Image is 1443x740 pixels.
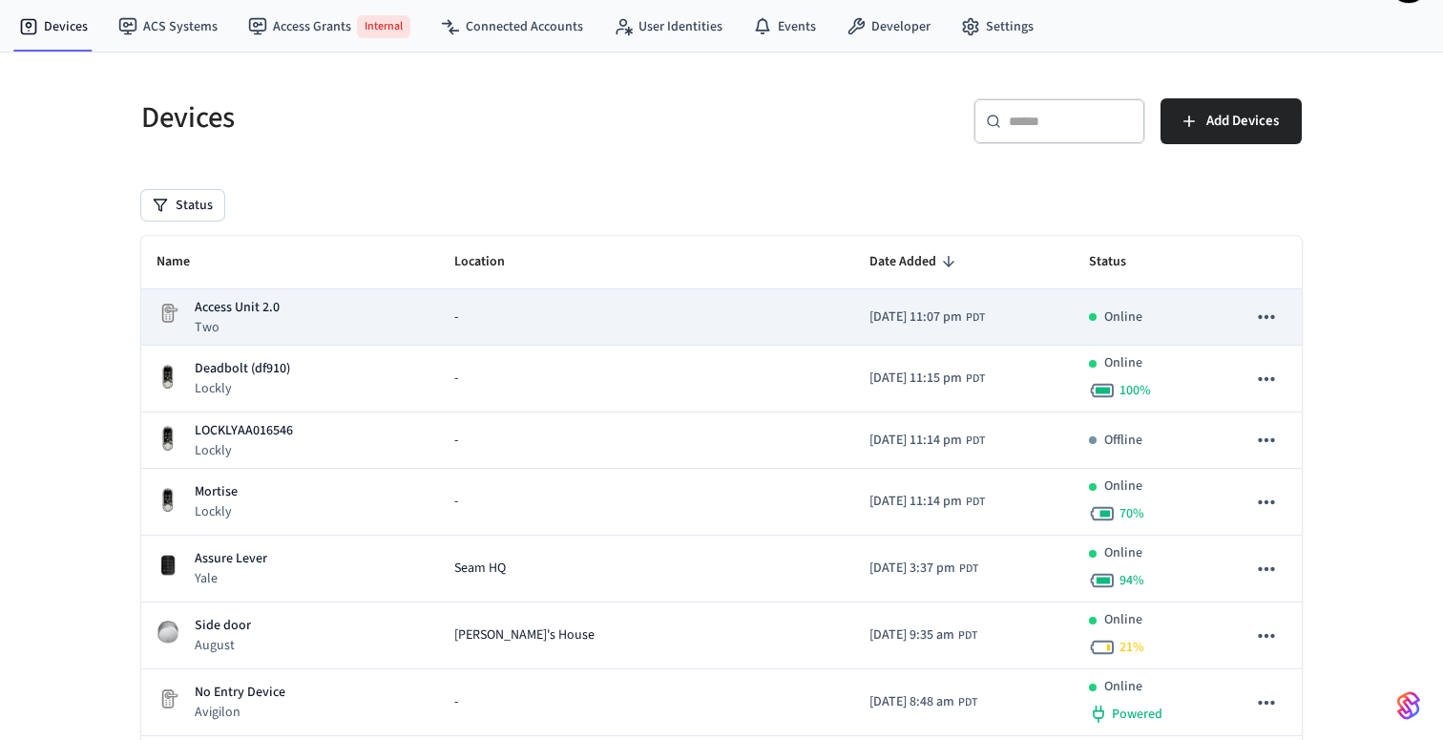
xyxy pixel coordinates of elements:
[1161,98,1302,144] button: Add Devices
[195,636,251,655] p: August
[1119,571,1144,590] span: 94 %
[966,309,985,327] span: PDT
[157,364,179,391] img: Lockly Vision Lock, Front
[157,554,179,577] img: Yale Smart Lock
[1104,677,1142,697] p: Online
[4,10,103,44] a: Devices
[946,10,1049,44] a: Settings
[195,379,290,398] p: Lockly
[869,307,985,328] div: America/Los_Angeles
[869,559,955,579] span: [DATE] 3:37 pm
[831,10,946,44] a: Developer
[195,683,285,703] p: No Entry Device
[1089,247,1151,277] span: Status
[195,482,238,502] p: Mortise
[1119,504,1144,523] span: 70 %
[869,431,985,451] div: America/Los_Angeles
[1104,307,1142,328] p: Online
[454,559,506,579] span: Seam HQ
[1104,476,1142,497] p: Online
[869,247,961,277] span: Date Added
[233,8,426,46] a: Access GrantsInternal
[869,559,978,579] div: America/Los_Angeles
[454,492,458,512] span: -
[454,692,458,712] span: -
[958,694,977,711] span: PDT
[1104,431,1142,451] p: Offline
[157,302,179,325] img: Placeholder Lock Image
[195,569,267,588] p: Yale
[454,625,595,645] span: [PERSON_NAME]'s House
[141,190,224,221] button: Status
[195,421,293,441] p: LOCKLYAA016546
[869,431,962,451] span: [DATE] 11:14 pm
[454,369,458,389] span: -
[1206,109,1279,134] span: Add Devices
[869,369,962,389] span: [DATE] 11:15 pm
[195,549,267,569] p: Assure Lever
[103,10,233,44] a: ACS Systems
[869,492,962,512] span: [DATE] 11:14 pm
[357,15,410,38] span: Internal
[869,307,962,328] span: [DATE] 11:07 pm
[869,369,985,389] div: America/Los_Angeles
[157,487,179,515] img: Lockly Vision Lock, Front
[598,10,738,44] a: User Identities
[966,494,985,511] span: PDT
[454,431,458,451] span: -
[869,625,954,645] span: [DATE] 9:35 am
[1112,705,1162,724] span: Powered
[966,433,985,450] span: PDT
[959,560,978,578] span: PDT
[454,247,530,277] span: Location
[1397,690,1420,721] img: SeamLogoGradient.69752ec5.svg
[141,98,710,137] h5: Devices
[869,692,977,712] div: America/Los_Angeles
[869,492,985,512] div: America/Los_Angeles
[1119,638,1144,657] span: 21 %
[738,10,831,44] a: Events
[195,441,293,460] p: Lockly
[195,502,238,521] p: Lockly
[195,703,285,722] p: Avigilon
[195,616,251,636] p: Side door
[958,627,977,645] span: PDT
[869,625,977,645] div: America/Los_Angeles
[869,692,954,712] span: [DATE] 8:48 am
[195,318,280,337] p: Two
[1119,381,1151,400] span: 100 %
[454,307,458,328] span: -
[157,425,179,453] img: Lockly Vision Lock, Front
[966,370,985,388] span: PDT
[1104,353,1142,373] p: Online
[195,359,290,379] p: Deadbolt (df910)
[157,621,179,644] img: August Smart Lock (AUG-SL03-C02-S03)
[1104,610,1142,630] p: Online
[157,687,179,710] img: Placeholder Lock Image
[1104,543,1142,563] p: Online
[426,10,598,44] a: Connected Accounts
[195,298,280,318] p: Access Unit 2.0
[157,247,215,277] span: Name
